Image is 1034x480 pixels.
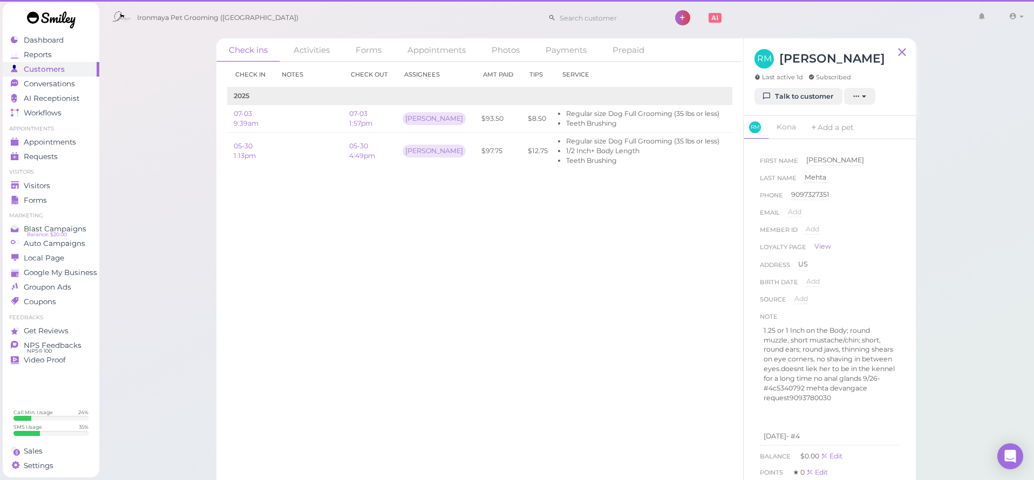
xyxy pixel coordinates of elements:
[24,283,71,292] span: Groupon Ads
[3,280,99,294] a: Groupon Ads
[274,62,343,87] th: Notes
[566,156,719,166] li: Teeth Brushing
[806,225,819,233] span: Add
[808,73,851,81] span: Subscribed
[533,38,599,61] a: Payments
[3,251,99,265] a: Local Page
[24,268,97,277] span: Google My Business
[24,253,64,263] span: Local Page
[821,452,842,460] a: Edit
[749,121,761,133] span: RM
[760,224,798,242] span: Member ID
[27,230,67,239] span: Balance: $20.00
[806,468,828,476] a: Edit
[3,135,99,149] a: Appointments
[3,125,99,133] li: Appointments
[24,224,86,234] span: Blast Campaigns
[814,242,831,251] a: View
[798,259,808,270] div: US
[760,190,783,207] span: Phone
[24,355,66,365] span: Video Proof
[24,108,62,118] span: Workflows
[760,173,797,190] span: Last Name
[403,112,466,125] div: [PERSON_NAME]
[395,38,478,61] a: Appointments
[754,49,774,68] span: RM
[3,149,99,164] a: Requests
[760,452,792,460] span: Balance
[760,242,806,257] span: Loyalty page
[343,62,396,87] th: Check out
[779,49,885,68] h3: [PERSON_NAME]
[24,50,52,59] span: Reports
[600,38,657,61] a: Prepaid
[3,62,99,77] a: Customers
[760,155,798,173] span: First Name
[754,73,803,81] span: Last active 1d
[281,38,342,61] a: Activities
[24,239,85,248] span: Auto Campaigns
[760,207,780,224] span: Email
[475,133,521,169] td: $97.75
[3,77,99,91] a: Conversations
[79,423,89,430] div: 35 %
[3,236,99,251] a: Auto Campaigns
[234,142,256,160] a: 05-30 1:13pm
[137,3,298,33] span: Ironmaya Pet Grooming ([GEOGRAPHIC_DATA])
[343,38,394,61] a: Forms
[521,133,554,169] td: $12.75
[566,119,719,128] li: Teeth Brushing
[754,88,842,105] a: Talk to customer
[760,311,778,322] div: Note
[764,326,896,403] p: 1.25 or 1 Inch on the Body; round muzzle, short mustache/chin; short, round ears; round jaws, thi...
[793,468,806,476] span: ★ 0
[566,146,719,156] li: 1/2 Inch+ Body Length
[24,79,75,88] span: Conversations
[566,109,719,119] li: Regular size Dog Full Grooming (35 lbs or less)
[349,142,375,160] a: 05-30 4:49pm
[760,259,790,277] span: Address
[521,105,554,133] td: $8.50
[24,36,64,45] span: Dashboard
[24,152,58,161] span: Requests
[805,173,826,183] div: Mehta
[3,47,99,62] a: Reports
[475,105,521,133] td: $93.50
[13,409,53,416] div: Call Min. Usage
[479,38,532,61] a: Photos
[566,136,719,146] li: Regular size Dog Full Grooming (35 lbs or less)
[3,106,99,120] a: Workflows
[806,156,864,164] span: [PERSON_NAME]
[24,297,56,306] span: Coupons
[806,277,820,285] span: Add
[349,109,372,127] a: 07-03 1:57pm
[24,447,43,456] span: Sales
[791,190,829,200] div: 9097327351
[24,196,47,205] span: Forms
[78,409,89,416] div: 24 %
[227,62,274,87] th: Check in
[396,62,475,87] th: Assignees
[800,452,821,460] span: $0.00
[3,212,99,220] li: Marketing
[521,62,554,87] th: Tips
[403,145,466,157] div: [PERSON_NAME]
[216,38,280,62] a: Check ins
[24,461,53,470] span: Settings
[24,341,81,350] span: NPS Feedbacks
[3,179,99,193] a: Visitors
[760,294,786,311] span: Source
[3,294,99,309] a: Coupons
[3,222,99,236] a: Blast Campaigns Balance: $20.00
[24,65,65,74] span: Customers
[804,116,860,139] a: Add a pet
[556,9,661,26] input: Search customer
[27,347,52,355] span: NPS® 100
[234,109,258,127] a: 07-03 9:39am
[3,33,99,47] a: Dashboard
[3,91,99,106] a: AI Receptionist
[3,338,99,353] a: NPS Feedbacks NPS® 100
[13,423,42,430] div: SMS Usage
